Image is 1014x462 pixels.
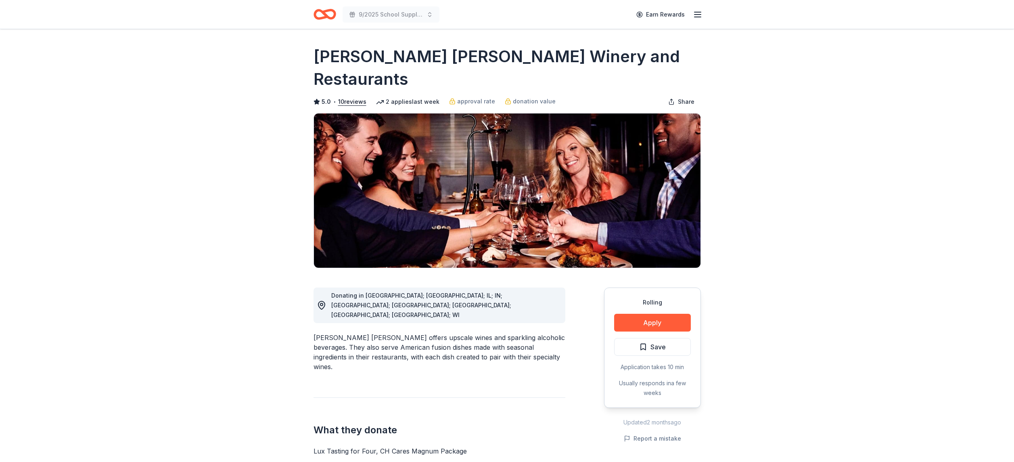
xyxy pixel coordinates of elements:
[505,97,556,106] a: donation value
[359,10,423,19] span: 9/2025 School Supply Drive
[376,97,439,107] div: 2 applies last week
[314,333,565,372] div: [PERSON_NAME] [PERSON_NAME] offers upscale wines and sparkling alcoholic beverages. They also ser...
[457,97,495,106] span: approval rate
[631,7,690,22] a: Earn Rewards
[678,97,694,107] span: Share
[604,418,701,427] div: Updated 2 months ago
[343,6,439,23] button: 9/2025 School Supply Drive
[513,97,556,106] span: donation value
[449,97,495,106] a: approval rate
[314,113,700,268] img: Image for Cooper's Hawk Winery and Restaurants
[614,378,691,398] div: Usually responds in a few weeks
[314,446,565,456] div: Lux Tasting for Four, CH Cares Magnum Package
[314,424,565,437] h2: What they donate
[333,99,336,105] span: •
[331,292,511,318] span: Donating in [GEOGRAPHIC_DATA]; [GEOGRAPHIC_DATA]; IL; IN; [GEOGRAPHIC_DATA]; [GEOGRAPHIC_DATA]; [...
[624,434,681,443] button: Report a mistake
[314,45,701,90] h1: [PERSON_NAME] [PERSON_NAME] Winery and Restaurants
[314,5,336,24] a: Home
[614,338,691,356] button: Save
[662,94,701,110] button: Share
[614,362,691,372] div: Application takes 10 min
[650,342,666,352] span: Save
[338,97,366,107] button: 10reviews
[614,298,691,307] div: Rolling
[614,314,691,332] button: Apply
[322,97,331,107] span: 5.0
